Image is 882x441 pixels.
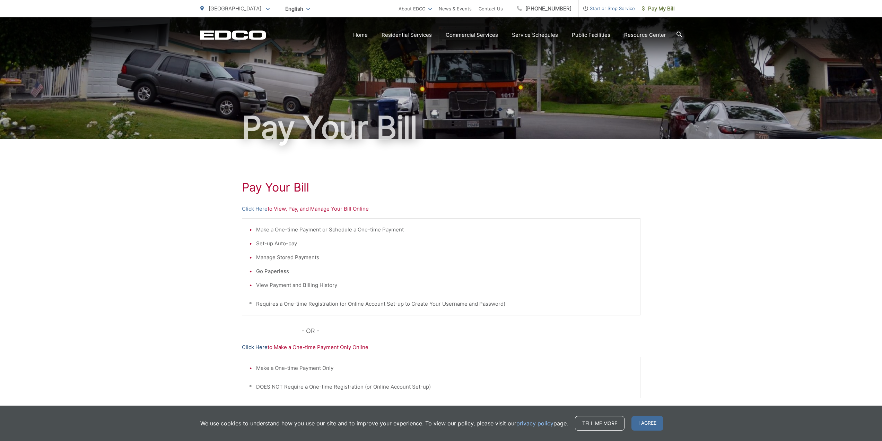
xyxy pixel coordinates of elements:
[256,239,633,248] li: Set-up Auto-pay
[242,343,640,351] p: to Make a One-time Payment Only Online
[200,419,568,427] p: We use cookies to understand how you use our site and to improve your experience. To view our pol...
[439,5,472,13] a: News & Events
[631,416,663,431] span: I agree
[642,5,675,13] span: Pay My Bill
[200,110,682,145] h1: Pay Your Bill
[209,5,261,12] span: [GEOGRAPHIC_DATA]
[242,205,268,213] a: Click Here
[256,364,633,372] li: Make a One-time Payment Only
[353,31,368,39] a: Home
[200,30,266,40] a: EDCD logo. Return to the homepage.
[242,205,640,213] p: to View, Pay, and Manage Your Bill Online
[280,3,315,15] span: English
[512,31,558,39] a: Service Schedules
[479,5,503,13] a: Contact Us
[249,300,633,308] p: * Requires a One-time Registration (or Online Account Set-up to Create Your Username and Password)
[399,5,432,13] a: About EDCO
[256,267,633,275] li: Go Paperless
[624,31,666,39] a: Resource Center
[242,343,268,351] a: Click Here
[575,416,625,431] a: Tell me more
[572,31,610,39] a: Public Facilities
[302,326,640,336] p: - OR -
[446,31,498,39] a: Commercial Services
[516,419,553,427] a: privacy policy
[256,281,633,289] li: View Payment and Billing History
[242,180,640,194] h1: Pay Your Bill
[382,31,432,39] a: Residential Services
[256,253,633,262] li: Manage Stored Payments
[249,383,633,391] p: * DOES NOT Require a One-time Registration (or Online Account Set-up)
[256,226,633,234] li: Make a One-time Payment or Schedule a One-time Payment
